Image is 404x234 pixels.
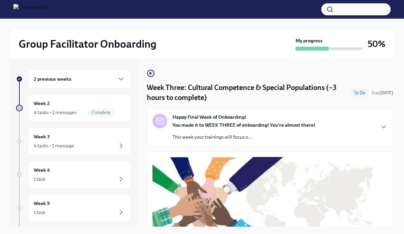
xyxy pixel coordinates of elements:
span: Due [372,90,393,95]
h4: Week Three: Cultural Competence & Special Populations (~3 hours to complete) [147,83,347,103]
a: Week 24 tasks • 2 messagesComplete [16,94,131,122]
div: 1 task [34,176,45,182]
strong: Happy Final Week of Onboarding! [172,114,246,120]
h3: 50% [368,38,385,50]
div: 1 task [34,209,45,216]
h6: 2 previous weeks [34,75,71,83]
h6: Week 4 [34,166,50,174]
img: CharlieHealth [13,4,49,15]
p: This week your trainings will focus o... [172,134,315,140]
span: To Do [350,90,369,95]
h6: Week 2 [34,100,50,107]
a: Week 51 task [16,194,131,222]
span: August 18th, 2025 10:00 [372,90,393,96]
div: 4 tasks • 1 message [34,142,74,149]
strong: You made it to WEEK THREE of onboarding! You're almost there! [172,122,315,128]
div: 2 previous weeks [28,69,131,89]
a: Week 34 tasks • 1 message [16,127,131,155]
strong: [DATE] [379,90,393,95]
a: Week 41 task [16,161,131,189]
strong: My progress [296,37,323,44]
h6: Week 5 [34,200,50,207]
div: 4 tasks • 2 messages [34,109,76,116]
span: Complete [88,110,114,115]
h2: Group Facilitator Onboarding [19,37,156,51]
h6: Week 3 [34,133,50,140]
